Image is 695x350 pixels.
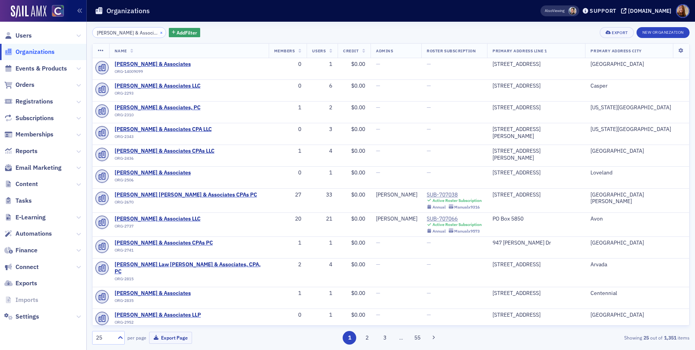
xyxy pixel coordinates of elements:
button: 1 [343,331,356,345]
div: [STREET_ADDRESS][PERSON_NAME] [493,126,580,140]
strong: 1,351 [662,334,678,341]
span: Rubottom & Associates [115,290,191,297]
a: [PERSON_NAME] [376,191,417,198]
a: [PERSON_NAME] & Associates, PC [115,104,201,111]
a: Memberships [4,130,53,139]
input: Search… [92,27,166,38]
div: ORG-2436 [115,156,215,164]
div: ORG-2343 [115,134,212,142]
a: Orders [4,81,34,89]
span: Events & Products [15,64,67,73]
div: [US_STATE][GEOGRAPHIC_DATA] [590,104,684,111]
div: ORG-2952 [115,320,201,328]
span: Exports [15,279,37,288]
a: [PERSON_NAME] Law [PERSON_NAME] & Associates, CPA, PC [115,261,263,275]
div: ORG-2835 [115,298,191,306]
span: — [376,104,380,111]
a: E-Learning [4,213,46,222]
div: 1 [274,148,302,155]
span: $0.00 [351,311,365,318]
div: SUB-707038 [427,191,482,198]
a: Subscriptions [4,114,54,122]
span: Admins [376,48,393,53]
span: Registrations [15,97,53,106]
span: $0.00 [351,261,365,268]
span: — [427,60,431,67]
div: [STREET_ADDRESS] [493,261,580,268]
span: Profile [676,4,690,18]
div: 1 [312,61,332,68]
span: McCone & Associates [115,61,191,68]
a: [PERSON_NAME] & Associates [115,169,191,176]
div: Annual [432,229,446,234]
div: [STREET_ADDRESS] [493,61,580,68]
span: $0.00 [351,215,365,222]
span: Memberships [15,130,53,139]
a: Users [4,31,32,40]
div: Showing out of items [496,334,690,341]
a: Imports [4,296,38,304]
span: Viewing [545,8,565,14]
a: Settings [4,312,39,321]
span: Credit [343,48,359,53]
span: $0.00 [351,82,365,89]
span: Members [274,48,295,53]
span: Primary Address City [590,48,642,53]
span: Orders [15,81,34,89]
button: 3 [378,331,391,345]
span: — [427,126,431,133]
div: Avon [590,216,684,222]
div: [US_STATE][GEOGRAPHIC_DATA] [590,126,684,133]
div: [GEOGRAPHIC_DATA] [590,240,684,247]
div: 2 [274,261,302,268]
span: — [376,239,380,246]
span: E-Learning [15,213,46,222]
a: Registrations [4,97,53,106]
span: $0.00 [351,191,365,198]
span: Reports [15,147,38,155]
span: — [376,169,380,176]
div: 2 [312,104,332,111]
div: 1 [274,290,302,297]
span: Users [312,48,326,53]
span: — [376,60,380,67]
div: 3 [312,126,332,133]
a: View Homepage [46,5,64,18]
span: Add Filter [177,29,197,36]
span: — [376,147,380,154]
span: — [427,239,431,246]
div: 947 [PERSON_NAME] Dr [493,240,580,247]
span: Name [115,48,127,53]
button: AddFilter [169,28,201,38]
div: [STREET_ADDRESS] [493,104,580,111]
span: — [376,82,380,89]
div: ORG-2310 [115,112,201,120]
h1: Organizations [106,6,150,16]
span: Jones & Associates CPAs PC [115,240,213,247]
div: 1 [274,240,302,247]
span: Organizations [15,48,55,56]
div: SUB-707066 [427,216,482,222]
a: [PERSON_NAME] & Associates LLC [115,216,201,222]
div: [STREET_ADDRESS] [493,312,580,319]
span: Automations [15,229,52,238]
div: 0 [274,312,302,319]
div: [GEOGRAPHIC_DATA] [590,312,684,319]
div: Support [590,7,616,14]
a: Exports [4,279,37,288]
span: — [427,261,431,268]
a: Tasks [4,197,32,205]
div: ORG-2741 [115,248,213,255]
div: Loveland [590,169,684,176]
div: Centennial [590,290,684,297]
span: Content [15,180,38,188]
span: — [376,290,380,297]
div: Manual x9316 [454,205,480,210]
div: ORG-2293 [115,91,201,98]
span: $0.00 [351,60,365,67]
a: Content [4,180,38,188]
div: [GEOGRAPHIC_DATA] [590,61,684,68]
span: Soukup Bush & Associates CPAs PC [115,191,257,198]
a: [PERSON_NAME] & Associates [115,61,191,68]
